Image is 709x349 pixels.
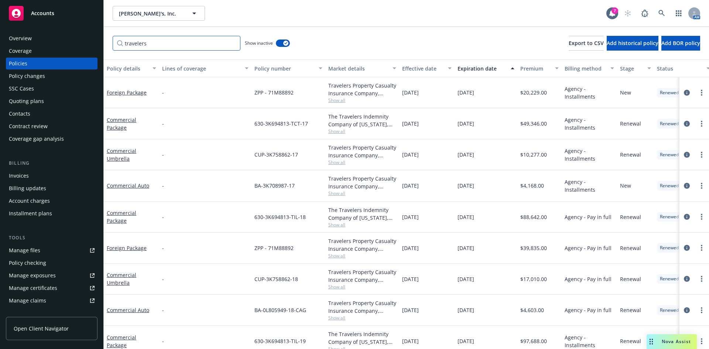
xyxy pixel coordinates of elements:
a: Overview [6,32,97,44]
button: Billing method [562,59,617,77]
span: [PERSON_NAME]'s, Inc. [119,10,183,17]
span: - [162,120,164,127]
span: Renewed [660,276,679,282]
a: Commercial Umbrella [107,147,136,162]
div: Manage BORs [9,307,44,319]
div: 7 [612,7,618,14]
span: ZPP - 71M88892 [254,244,294,252]
a: Policy checking [6,257,97,269]
span: [DATE] [458,244,474,252]
span: Renewed [660,182,679,189]
div: Billing updates [9,182,46,194]
span: [DATE] [402,275,419,283]
a: Installment plans [6,208,97,219]
button: Market details [325,59,399,77]
span: Show all [328,97,396,103]
a: Commercial Package [107,334,136,349]
a: more [697,243,706,252]
span: $10,277.00 [520,151,547,158]
span: Export to CSV [569,40,604,47]
div: Travelers Property Casualty Insurance Company, Travelers Insurance [328,268,396,284]
div: Manage exposures [9,270,56,281]
span: - [162,306,164,314]
span: [DATE] [402,151,419,158]
div: The Travelers Indemnity Company of [US_STATE], Travelers Insurance [328,113,396,128]
span: $4,168.00 [520,182,544,189]
span: $39,835.00 [520,244,547,252]
span: CUP-3K758862-18 [254,275,298,283]
span: Agency - Installments [565,178,614,194]
a: Contacts [6,108,97,120]
div: The Travelers Indemnity Company of [US_STATE], Travelers Insurance [328,330,396,346]
span: $20,229.00 [520,89,547,96]
span: Renewed [660,307,679,314]
span: Show all [328,253,396,259]
a: Commercial Umbrella [107,271,136,286]
div: Manage files [9,244,40,256]
div: Premium [520,65,551,72]
div: Expiration date [458,65,506,72]
span: [DATE] [458,306,474,314]
span: Renewal [620,151,641,158]
span: [DATE] [458,275,474,283]
div: Status [657,65,702,72]
a: circleInformation [682,88,691,97]
span: CUP-3K758862-17 [254,151,298,158]
span: Agency - Pay in full [565,275,612,283]
span: Show all [328,128,396,134]
span: $49,346.00 [520,120,547,127]
span: [DATE] [402,306,419,314]
a: more [697,88,706,97]
span: Add BOR policy [661,40,700,47]
div: Policy changes [9,70,45,82]
span: Renewal [620,244,641,252]
span: [DATE] [458,151,474,158]
div: Travelers Property Casualty Insurance Company, Travelers Insurance [328,237,396,253]
span: Agency - Installments [565,147,614,162]
span: Agency - Installments [565,333,614,349]
a: Commercial Auto [107,307,149,314]
div: Account charges [9,195,50,207]
div: Policy number [254,65,314,72]
div: Installment plans [9,208,52,219]
button: Add historical policy [607,36,658,51]
span: Manage exposures [6,270,97,281]
div: Contract review [9,120,48,132]
button: Policy details [104,59,159,77]
a: Commercial Package [107,116,136,131]
div: Contacts [9,108,30,120]
span: [DATE] [402,182,419,189]
a: SSC Cases [6,83,97,95]
span: Agency - Installments [565,116,614,131]
span: Renewed [660,151,679,158]
span: Show all [328,284,396,290]
a: more [697,274,706,283]
div: Tools [6,234,97,242]
a: Switch app [671,6,686,21]
button: Expiration date [455,59,517,77]
a: Coverage gap analysis [6,133,97,145]
span: Renewed [660,213,679,220]
div: Manage claims [9,295,46,307]
div: Travelers Property Casualty Insurance Company, Travelers Insurance [328,175,396,190]
div: Manage certificates [9,282,57,294]
div: Market details [328,65,388,72]
div: Billing method [565,65,606,72]
span: [DATE] [458,337,474,345]
span: Renewed [660,244,679,251]
span: Renewed [660,89,679,96]
span: [DATE] [402,244,419,252]
a: circleInformation [682,181,691,190]
a: more [697,119,706,128]
span: 630-3K694813-TIL-19 [254,337,306,345]
div: Drag to move [647,334,656,349]
span: - [162,337,164,345]
span: [DATE] [402,89,419,96]
a: Manage claims [6,295,97,307]
span: - [162,213,164,221]
button: Lines of coverage [159,59,251,77]
a: more [697,181,706,190]
a: Manage BORs [6,307,97,319]
span: Show all [328,222,396,228]
span: Agency - Pay in full [565,244,612,252]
